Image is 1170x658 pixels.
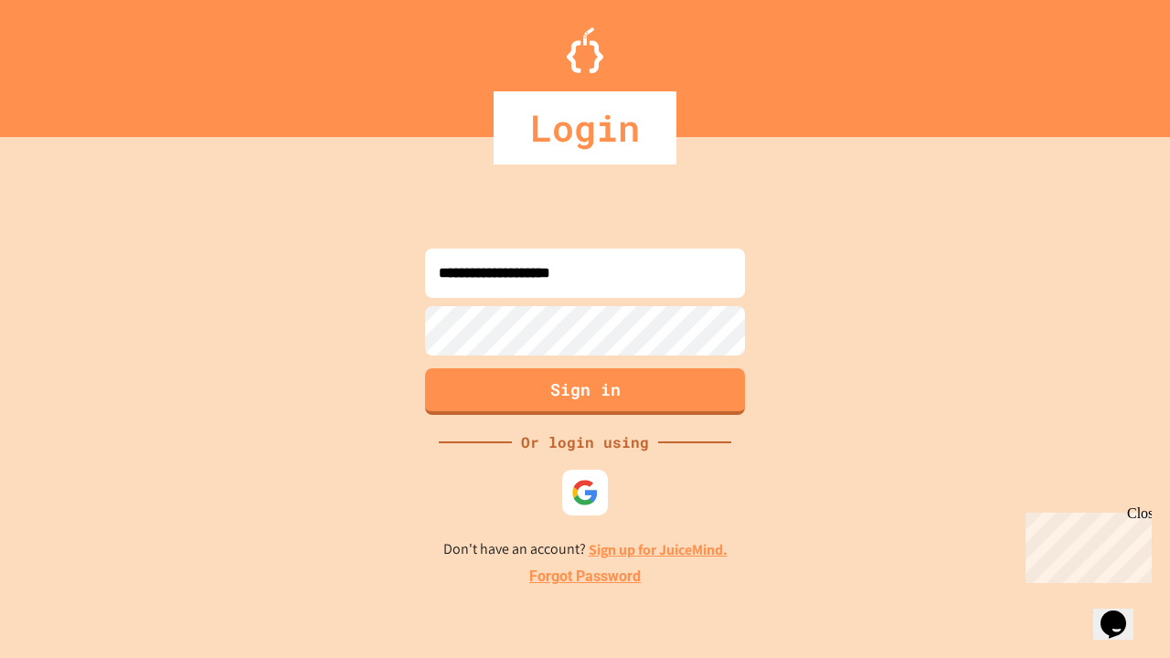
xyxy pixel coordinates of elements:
img: google-icon.svg [571,479,599,506]
div: Chat with us now!Close [7,7,126,116]
div: Login [494,91,676,164]
button: Sign in [425,368,745,415]
div: Or login using [512,431,658,453]
p: Don't have an account? [443,538,728,561]
iframe: chat widget [1093,585,1152,640]
img: Logo.svg [567,27,603,73]
a: Forgot Password [529,566,641,588]
iframe: chat widget [1018,505,1152,583]
a: Sign up for JuiceMind. [589,540,728,559]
